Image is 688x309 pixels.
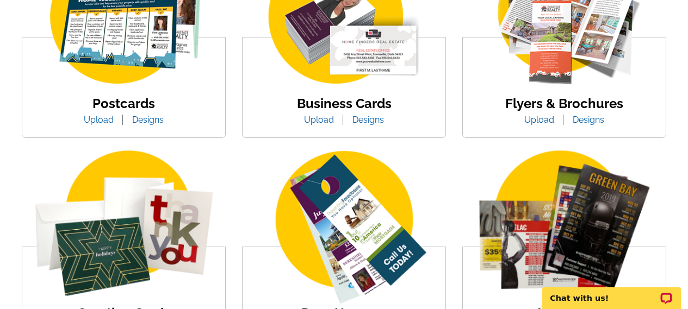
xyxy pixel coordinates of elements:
a: Designs [344,115,392,125]
a: Postcards [92,96,155,111]
a: Upload [296,115,342,125]
a: Flyers & Brochures [505,96,623,111]
img: magnets.png [463,150,666,307]
iframe: LiveChat chat widget [535,275,688,309]
img: greeting-card.png [22,150,225,307]
a: Designs [565,115,612,125]
a: Business Cards [297,96,392,111]
img: door-hanger-img.png [243,150,445,307]
a: Upload [516,115,562,125]
a: Designs [124,115,172,125]
a: Upload [76,115,122,125]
